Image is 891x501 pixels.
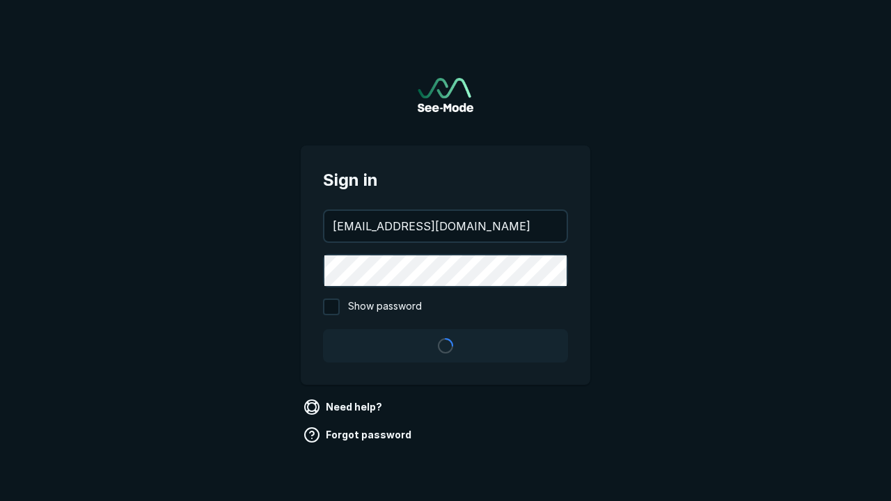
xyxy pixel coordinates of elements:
a: Forgot password [301,424,417,446]
a: Go to sign in [418,78,473,112]
span: Show password [348,299,422,315]
img: See-Mode Logo [418,78,473,112]
span: Sign in [323,168,568,193]
input: your@email.com [324,211,567,241]
a: Need help? [301,396,388,418]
